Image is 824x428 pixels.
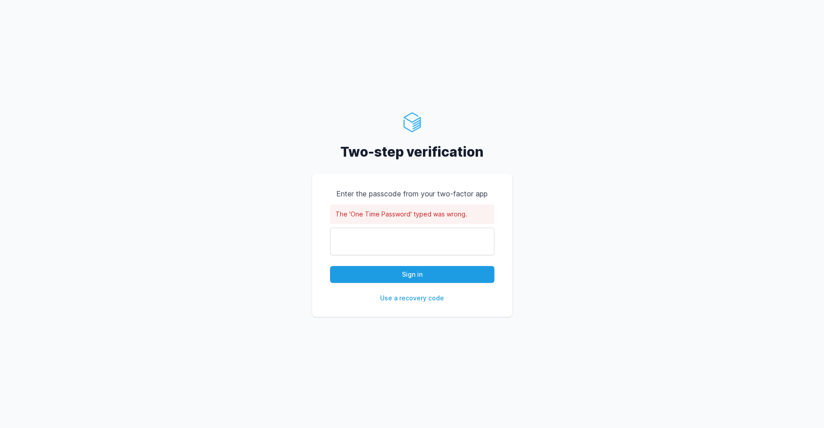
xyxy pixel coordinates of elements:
[330,188,494,199] p: Enter the passcode from your two-factor app
[330,266,494,283] button: Sign in
[380,294,444,302] a: Use a recovery code
[312,144,512,160] h2: Two-step verification
[402,112,423,133] img: ServerAuth
[335,210,489,219] li: The 'One Time Password' typed was wrong.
